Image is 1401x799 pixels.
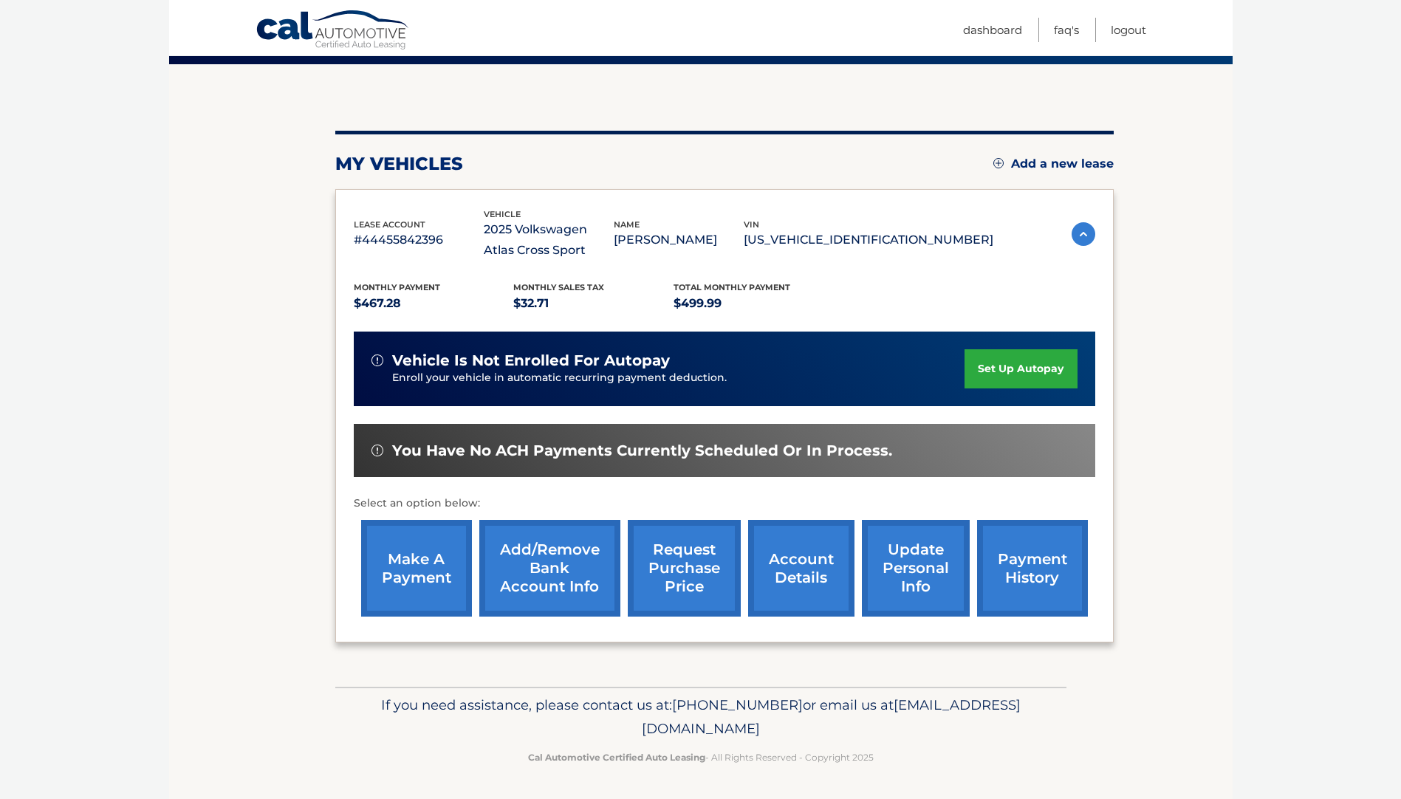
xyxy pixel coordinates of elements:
[744,230,993,250] p: [US_VEHICLE_IDENTIFICATION_NUMBER]
[1072,222,1095,246] img: accordion-active.svg
[392,352,670,370] span: vehicle is not enrolled for autopay
[862,520,970,617] a: update personal info
[993,157,1114,171] a: Add a new lease
[748,520,854,617] a: account details
[642,696,1021,737] span: [EMAIL_ADDRESS][DOMAIN_NAME]
[674,282,790,292] span: Total Monthly Payment
[963,18,1022,42] a: Dashboard
[335,153,463,175] h2: my vehicles
[1111,18,1146,42] a: Logout
[628,520,741,617] a: request purchase price
[345,750,1057,765] p: - All Rights Reserved - Copyright 2025
[371,445,383,456] img: alert-white.svg
[354,282,440,292] span: Monthly Payment
[392,370,965,386] p: Enroll your vehicle in automatic recurring payment deduction.
[674,293,834,314] p: $499.99
[513,282,604,292] span: Monthly sales Tax
[371,354,383,366] img: alert-white.svg
[354,219,425,230] span: lease account
[354,230,484,250] p: #44455842396
[361,520,472,617] a: make a payment
[256,10,411,52] a: Cal Automotive
[672,696,803,713] span: [PHONE_NUMBER]
[1054,18,1079,42] a: FAQ's
[354,293,514,314] p: $467.28
[484,219,614,261] p: 2025 Volkswagen Atlas Cross Sport
[614,230,744,250] p: [PERSON_NAME]
[392,442,892,460] span: You have no ACH payments currently scheduled or in process.
[528,752,705,763] strong: Cal Automotive Certified Auto Leasing
[513,293,674,314] p: $32.71
[993,158,1004,168] img: add.svg
[484,209,521,219] span: vehicle
[744,219,759,230] span: vin
[354,495,1095,512] p: Select an option below:
[965,349,1077,388] a: set up autopay
[479,520,620,617] a: Add/Remove bank account info
[977,520,1088,617] a: payment history
[345,693,1057,741] p: If you need assistance, please contact us at: or email us at
[614,219,640,230] span: name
